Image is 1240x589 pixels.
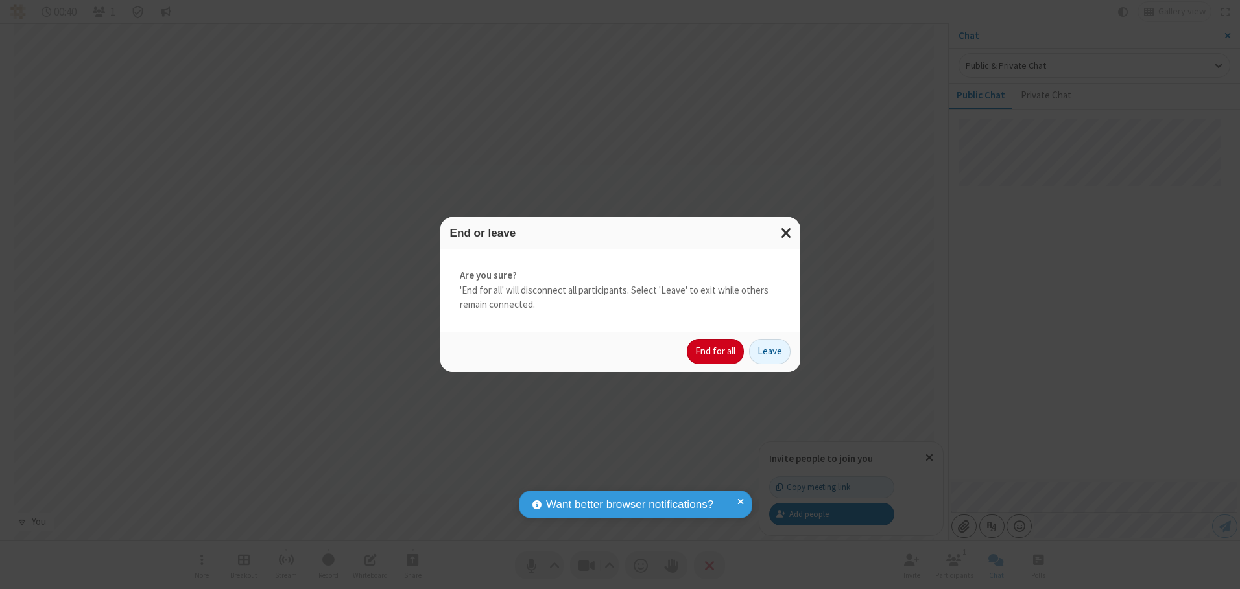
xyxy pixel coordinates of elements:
span: Want better browser notifications? [546,496,713,513]
h3: End or leave [450,227,791,239]
div: 'End for all' will disconnect all participants. Select 'Leave' to exit while others remain connec... [440,249,800,332]
button: Close modal [773,217,800,249]
button: Leave [749,339,791,365]
strong: Are you sure? [460,268,781,283]
button: End for all [687,339,744,365]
